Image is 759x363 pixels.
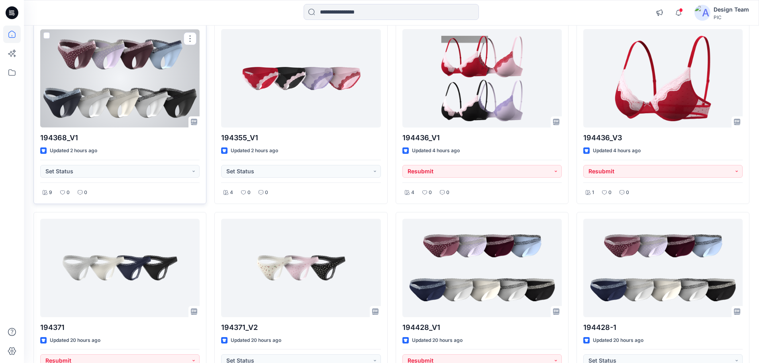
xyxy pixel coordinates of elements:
img: avatar [694,5,710,21]
p: 4 [230,188,233,197]
p: 194368_V1 [40,132,200,143]
p: 0 [429,188,432,197]
p: 194428_V1 [402,322,562,333]
p: 194371 [40,322,200,333]
p: 194436_V3 [583,132,743,143]
p: Updated 2 hours ago [50,147,97,155]
p: 194428-1 [583,322,743,333]
a: 194428-1 [583,219,743,317]
a: 194371_V2 [221,219,380,317]
div: PIC [714,14,749,20]
a: 194436_V1 [402,29,562,128]
a: 194355_V1 [221,29,380,128]
p: 194436_V1 [402,132,562,143]
p: 1 [592,188,594,197]
p: 0 [67,188,70,197]
a: 194368_V1 [40,29,200,128]
p: Updated 20 hours ago [412,336,463,345]
p: Updated 2 hours ago [231,147,278,155]
p: 0 [265,188,268,197]
a: 194428_V1 [402,219,562,317]
p: 0 [608,188,612,197]
a: 194371 [40,219,200,317]
p: 9 [49,188,52,197]
p: 0 [84,188,87,197]
p: 0 [247,188,251,197]
p: 4 [411,188,414,197]
p: Updated 4 hours ago [593,147,641,155]
p: Updated 20 hours ago [50,336,100,345]
p: 194355_V1 [221,132,380,143]
p: Updated 20 hours ago [231,336,281,345]
p: Updated 20 hours ago [593,336,643,345]
p: 0 [446,188,449,197]
p: Updated 4 hours ago [412,147,460,155]
p: 194371_V2 [221,322,380,333]
p: 0 [626,188,629,197]
a: 194436_V3 [583,29,743,128]
div: Design Team [714,5,749,14]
